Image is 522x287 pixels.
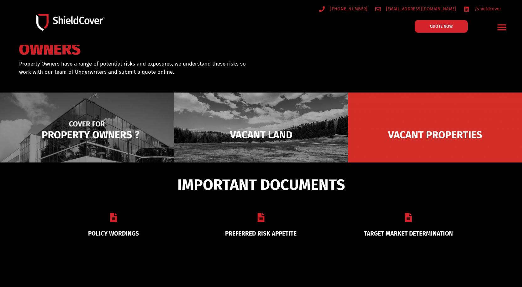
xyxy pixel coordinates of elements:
a: PREFERRED RISK APPETITE [225,230,297,237]
p: Property Owners have a range of potential risks and exposures, we understand these risks so work ... [19,60,253,76]
span: QUOTE NOW [430,24,453,28]
span: [EMAIL_ADDRESS][DOMAIN_NAME] [384,5,456,13]
a: [PHONE_NUMBER] [319,5,368,13]
div: Menu Toggle [495,20,509,35]
a: POLICY WORDINGS [88,230,139,237]
a: QUOTE NOW [415,20,468,33]
span: /shieldcover [473,5,501,13]
img: Vacant Land liability cover [174,93,348,177]
span: [PHONE_NUMBER] [328,5,367,13]
a: /shieldcover [464,5,501,13]
img: Shield-Cover-Underwriting-Australia-logo-full [36,14,105,31]
a: [EMAIL_ADDRESS][DOMAIN_NAME] [375,5,456,13]
a: TARGET MARKET DETERMINATION [364,230,453,237]
span: IMPORTANT DOCUMENTS [177,179,345,191]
